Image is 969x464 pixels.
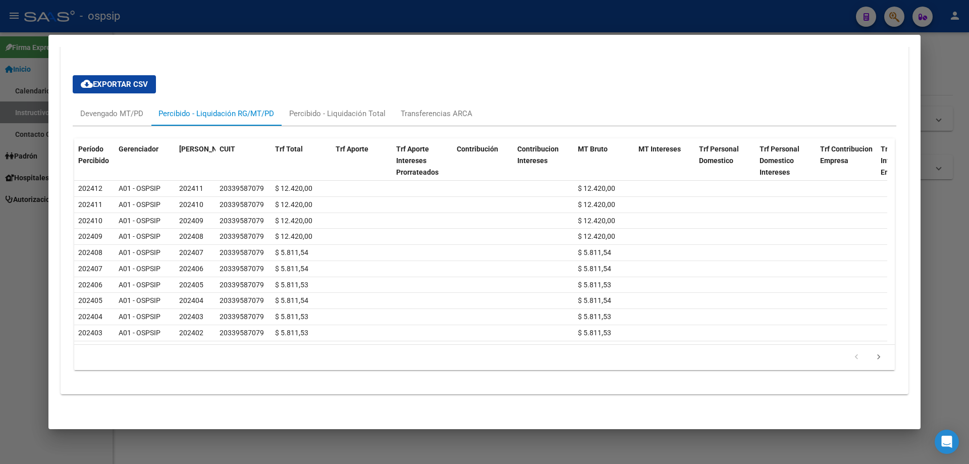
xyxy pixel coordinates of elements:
[119,232,160,240] span: A01 - OSPSIP
[220,247,264,259] div: 20339587079
[119,248,160,256] span: A01 - OSPSIP
[578,313,611,321] span: $ 5.811,53
[119,200,160,209] span: A01 - OSPSIP
[78,200,102,209] span: 202411
[119,217,160,225] span: A01 - OSPSIP
[881,145,933,176] span: Trf Contribucion Intereses Empresa
[119,281,160,289] span: A01 - OSPSIP
[401,108,472,119] div: Transferencias ARCA
[220,327,264,339] div: 20339587079
[578,265,611,273] span: $ 5.811,54
[578,145,608,153] span: MT Bruto
[61,51,908,394] div: Aportes y Contribuciones del Afiliado: 20339587079
[275,184,312,192] span: $ 12.420,00
[81,80,148,89] span: Exportar CSV
[699,145,739,165] span: Trf Personal Domestico
[78,265,102,273] span: 202407
[820,145,873,165] span: Trf Contribucion Empresa
[578,248,611,256] span: $ 5.811,54
[81,78,93,90] mat-icon: cloud_download
[179,145,234,153] span: [PERSON_NAME]
[578,184,615,192] span: $ 12.420,00
[119,265,160,273] span: A01 - OSPSIP
[80,108,143,119] div: Devengado MT/PD
[275,296,308,304] span: $ 5.811,54
[513,138,574,183] datatable-header-cell: Contribucion Intereses
[179,200,203,209] span: 202410
[220,263,264,275] div: 20339587079
[578,232,615,240] span: $ 12.420,00
[578,296,611,304] span: $ 5.811,54
[289,108,386,119] div: Percibido - Liquidación Total
[578,281,611,289] span: $ 5.811,53
[220,231,264,242] div: 20339587079
[179,232,203,240] span: 202408
[78,329,102,337] span: 202403
[78,184,102,192] span: 202412
[220,215,264,227] div: 20339587079
[275,145,303,153] span: Trf Total
[115,138,175,183] datatable-header-cell: Gerenciador
[275,329,308,337] span: $ 5.811,53
[877,138,937,183] datatable-header-cell: Trf Contribucion Intereses Empresa
[220,199,264,211] div: 20339587079
[392,138,453,183] datatable-header-cell: Trf Aporte Intereses Prorrateados
[119,296,160,304] span: A01 - OSPSIP
[179,296,203,304] span: 202404
[119,313,160,321] span: A01 - OSPSIP
[220,145,235,153] span: CUIT
[179,329,203,337] span: 202402
[275,313,308,321] span: $ 5.811,53
[275,265,308,273] span: $ 5.811,54
[119,184,160,192] span: A01 - OSPSIP
[638,145,681,153] span: MT Intereses
[179,248,203,256] span: 202407
[695,138,756,183] datatable-header-cell: Trf Personal Domestico
[453,138,513,183] datatable-header-cell: Contribución
[847,352,866,363] a: go to previous page
[578,329,611,337] span: $ 5.811,53
[74,138,115,183] datatable-header-cell: Período Percibido
[517,145,559,165] span: Contribucion Intereses
[275,281,308,289] span: $ 5.811,53
[275,217,312,225] span: $ 12.420,00
[220,311,264,323] div: 20339587079
[179,281,203,289] span: 202405
[158,108,274,119] div: Percibido - Liquidación RG/MT/PD
[119,145,158,153] span: Gerenciador
[275,248,308,256] span: $ 5.811,54
[634,138,695,183] datatable-header-cell: MT Intereses
[119,329,160,337] span: A01 - OSPSIP
[179,217,203,225] span: 202409
[220,183,264,194] div: 20339587079
[73,75,156,93] button: Exportar CSV
[179,313,203,321] span: 202403
[78,313,102,321] span: 202404
[179,184,203,192] span: 202411
[816,138,877,183] datatable-header-cell: Trf Contribucion Empresa
[760,145,799,176] span: Trf Personal Domestico Intereses
[574,138,634,183] datatable-header-cell: MT Bruto
[332,138,392,183] datatable-header-cell: Trf Aporte
[869,352,888,363] a: go to next page
[220,295,264,306] div: 20339587079
[336,145,368,153] span: Trf Aporte
[275,200,312,209] span: $ 12.420,00
[216,138,271,183] datatable-header-cell: CUIT
[935,430,959,454] div: Open Intercom Messenger
[275,232,312,240] span: $ 12.420,00
[578,200,615,209] span: $ 12.420,00
[578,217,615,225] span: $ 12.420,00
[179,265,203,273] span: 202406
[78,296,102,304] span: 202405
[396,145,439,176] span: Trf Aporte Intereses Prorrateados
[220,279,264,291] div: 20339587079
[78,248,102,256] span: 202408
[756,138,816,183] datatable-header-cell: Trf Personal Domestico Intereses
[78,281,102,289] span: 202406
[78,232,102,240] span: 202409
[271,138,332,183] datatable-header-cell: Trf Total
[175,138,216,183] datatable-header-cell: Período Devengado
[457,145,498,153] span: Contribución
[78,145,109,165] span: Período Percibido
